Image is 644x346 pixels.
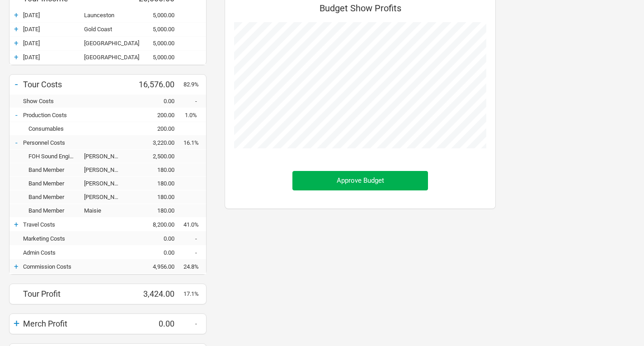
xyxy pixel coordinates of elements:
[129,180,183,187] div: 180.00
[129,54,183,61] div: 5,000.00
[23,221,129,228] div: Travel Costs
[183,263,206,270] div: 24.8%
[84,40,129,47] div: Sydney
[129,112,183,118] div: 200.00
[183,290,206,297] div: 17.1%
[84,54,129,61] div: Melbourne
[183,249,206,256] div: -
[337,176,384,185] span: Approve Budget
[23,125,129,132] div: Consumables
[129,263,183,270] div: 4,956.00
[9,220,23,229] div: +
[129,319,183,328] div: 0.00
[183,320,206,327] div: -
[23,289,129,299] div: Tour Profit
[84,194,129,200] div: Mike
[84,180,129,187] div: Dan
[129,221,183,228] div: 8,200.00
[23,153,84,160] div: FOH Sound Engineer
[84,26,129,33] div: Gold Coast
[129,166,183,173] div: 180.00
[23,319,129,328] div: Merch Profit
[129,26,183,33] div: 5,000.00
[23,194,84,200] div: Band Member
[9,52,23,62] div: +
[9,317,23,330] div: +
[23,40,84,47] div: 08-Feb-26
[129,207,183,214] div: 180.00
[9,262,23,271] div: +
[183,235,206,242] div: -
[9,10,23,19] div: +
[23,235,129,242] div: Marketing Costs
[129,249,183,256] div: 0.00
[129,40,183,47] div: 5,000.00
[183,221,206,228] div: 41.0%
[9,38,23,47] div: +
[23,139,129,146] div: Personnel Costs
[23,54,84,61] div: 10-Feb-26
[129,194,183,200] div: 180.00
[129,235,183,242] div: 0.00
[23,98,129,104] div: Show Costs
[183,98,206,104] div: -
[23,207,84,214] div: Band Member
[23,249,129,256] div: Admin Costs
[129,12,183,19] div: 5,000.00
[23,263,129,270] div: Commission Costs
[183,81,206,88] div: 82.9%
[129,125,183,132] div: 200.00
[183,139,206,146] div: 16.1%
[183,112,206,118] div: 1.0%
[9,110,23,119] div: -
[84,166,129,173] div: Jimmy
[23,26,84,33] div: 07-Feb-26
[129,80,183,89] div: 16,576.00
[129,289,183,299] div: 3,424.00
[23,12,84,19] div: 05-Feb-26
[129,139,183,146] div: 3,220.00
[23,80,129,89] div: Tour Costs
[84,153,129,160] div: Roy
[9,138,23,147] div: -
[84,207,129,214] div: Maisie
[129,153,183,160] div: 2,500.00
[23,112,129,118] div: Production Costs
[9,24,23,33] div: +
[129,98,183,104] div: 0.00
[23,180,84,187] div: Band Member
[23,166,84,173] div: Band Member
[9,78,23,90] div: -
[292,171,428,190] button: Approve Budget
[84,12,129,19] div: Launceston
